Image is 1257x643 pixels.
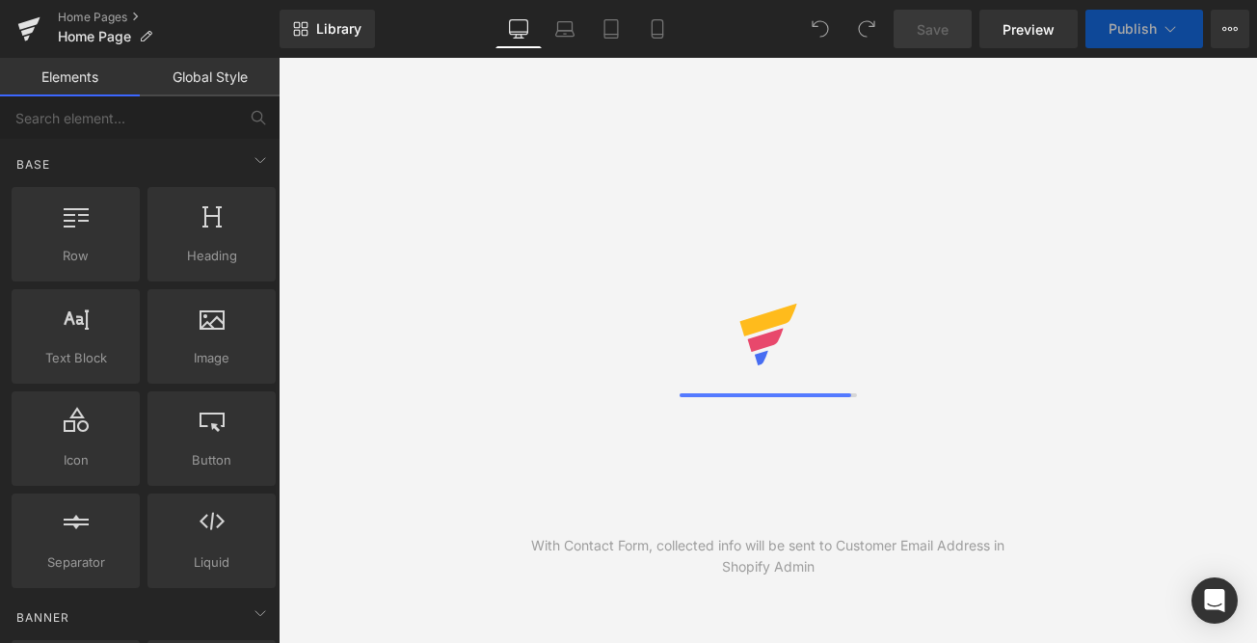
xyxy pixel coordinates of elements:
[1003,19,1055,40] span: Preview
[17,246,134,266] span: Row
[140,58,280,96] a: Global Style
[1109,21,1157,37] span: Publish
[153,450,270,470] span: Button
[588,10,634,48] a: Tablet
[14,155,52,174] span: Base
[153,246,270,266] span: Heading
[1211,10,1249,48] button: More
[153,348,270,368] span: Image
[801,10,840,48] button: Undo
[58,29,131,44] span: Home Page
[316,20,361,38] span: Library
[153,552,270,573] span: Liquid
[523,535,1013,577] div: With Contact Form, collected info will be sent to Customer Email Address in Shopify Admin
[1191,577,1238,624] div: Open Intercom Messenger
[542,10,588,48] a: Laptop
[847,10,886,48] button: Redo
[17,450,134,470] span: Icon
[280,10,375,48] a: New Library
[495,10,542,48] a: Desktop
[14,608,71,627] span: Banner
[17,552,134,573] span: Separator
[17,348,134,368] span: Text Block
[1085,10,1203,48] button: Publish
[58,10,280,25] a: Home Pages
[634,10,681,48] a: Mobile
[979,10,1078,48] a: Preview
[917,19,949,40] span: Save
